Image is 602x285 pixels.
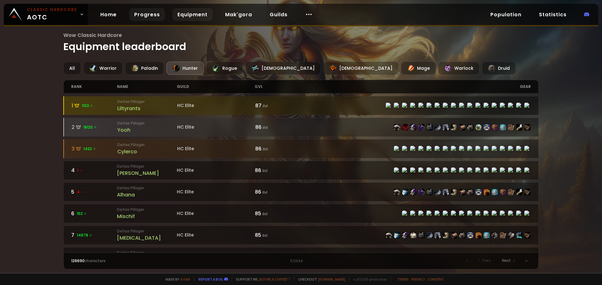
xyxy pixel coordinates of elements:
[206,62,243,75] div: Rogue
[467,189,473,195] img: item-22441
[483,258,491,263] span: Prev
[117,164,177,169] small: Defias Pillager
[438,62,479,75] div: Warlock
[397,277,409,282] a: Terms
[524,124,531,130] img: item-22812
[117,207,177,212] small: Defias Pillager
[63,182,539,201] a: 54 Defias PillagerAlhanaHC Elite86 ilvlitem-22438item-18404item-22439item-4335item-22436item-2244...
[232,277,290,282] span: Support me,
[262,233,267,238] small: ilvl
[63,204,539,223] a: 6152 Defias PillagerMischifHC Elite85 ilvlitem-22438item-23053item-22439item-22436item-22442item-...
[255,188,301,196] div: 86
[492,232,498,238] img: item-13965
[459,189,465,195] img: item-22443
[255,210,301,217] div: 85
[263,125,268,130] small: ilvl
[117,169,177,177] div: [PERSON_NAME]
[71,123,118,131] div: 2
[492,124,498,130] img: item-23570
[394,189,400,195] img: item-22438
[177,124,255,130] div: HC Elite
[82,103,93,109] span: 1102
[177,189,255,195] div: HC Elite
[482,62,516,75] div: Druid
[427,277,444,282] a: Consent
[63,118,539,137] a: 218120 Defias PillagerYoohHC Elite86 ilvlitem-22438item-19377item-22439item-4335item-22436item-22...
[117,185,177,191] small: Defias Pillager
[162,277,190,282] span: Made by
[418,232,425,238] img: item-22436
[198,277,223,282] a: Report a bug
[125,62,164,75] div: Paladin
[71,231,117,239] div: 7
[63,31,539,54] h1: Equipment leaderboard
[63,62,81,75] div: All
[508,124,514,130] img: item-21710
[129,8,165,21] a: Progress
[263,146,268,152] small: ilvl
[177,210,255,217] div: HC Elite
[516,232,522,238] img: item-23242
[259,277,290,282] a: Buy me a coffee
[459,232,465,238] img: item-22441
[418,124,425,130] img: item-4335
[467,124,473,130] img: item-22441
[401,62,436,75] div: Mage
[71,258,85,263] span: 126690
[27,7,77,13] small: Classic Hardcore
[475,232,482,238] img: item-21205
[177,145,255,152] div: HC Elite
[265,8,293,21] a: Guilds
[117,120,177,126] small: Defias Pillager
[426,232,433,238] img: item-22442
[402,189,408,195] img: item-18404
[500,124,506,130] img: item-23206
[443,124,449,130] img: item-22437
[220,8,257,21] a: Mak'gora
[117,80,177,93] div: name
[71,210,117,217] div: 6
[95,8,122,21] a: Home
[451,124,457,130] img: item-22440
[63,31,539,39] span: Wow Classic Hardcore
[451,232,457,238] img: item-22443
[262,190,267,195] small: ilvl
[508,189,514,195] img: item-21710
[294,277,346,282] span: Checkout
[117,234,177,242] div: [MEDICAL_DATA]
[500,189,506,195] img: item-23570
[83,125,97,130] span: 18120
[426,124,433,130] img: item-22436
[4,4,88,25] a: Classic HardcoreAOTC
[492,189,498,195] img: item-23206
[255,123,301,131] div: 86
[172,8,213,21] a: Equipment
[411,277,425,282] a: Privacy
[177,102,255,109] div: HC Elite
[186,258,416,264] div: 1
[63,96,539,115] a: 11102 Defias PillagerLiltyrantsHC Elite87 ilvlitem-22438item-18404item-22439item-4335item-22436it...
[394,232,400,238] img: item-18404
[255,231,301,239] div: 85
[483,124,490,130] img: item-23067
[443,189,449,195] img: item-22437
[83,62,123,75] div: Warrior
[71,188,117,196] div: 5
[117,99,177,104] small: Defias Pillager
[524,232,531,238] img: item-22812
[117,104,177,112] div: Liltyrants
[177,167,255,174] div: HC Elite
[516,124,522,130] img: item-23039
[475,124,482,130] img: item-22961
[467,232,473,238] img: item-23067
[117,148,177,155] div: Cylerco
[63,161,539,180] a: 41 Defias Pillager[PERSON_NAME]HC Elite86 ilvlitem-22438item-19377item-22439item-4335item-22436it...
[166,62,204,75] div: Hunter
[451,189,457,195] img: item-22440
[475,189,482,195] img: item-23067
[459,124,465,130] img: item-22443
[255,102,301,109] div: 87
[177,232,255,238] div: HC Elite
[27,7,77,22] span: AOTC
[117,228,177,234] small: Defias Pillager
